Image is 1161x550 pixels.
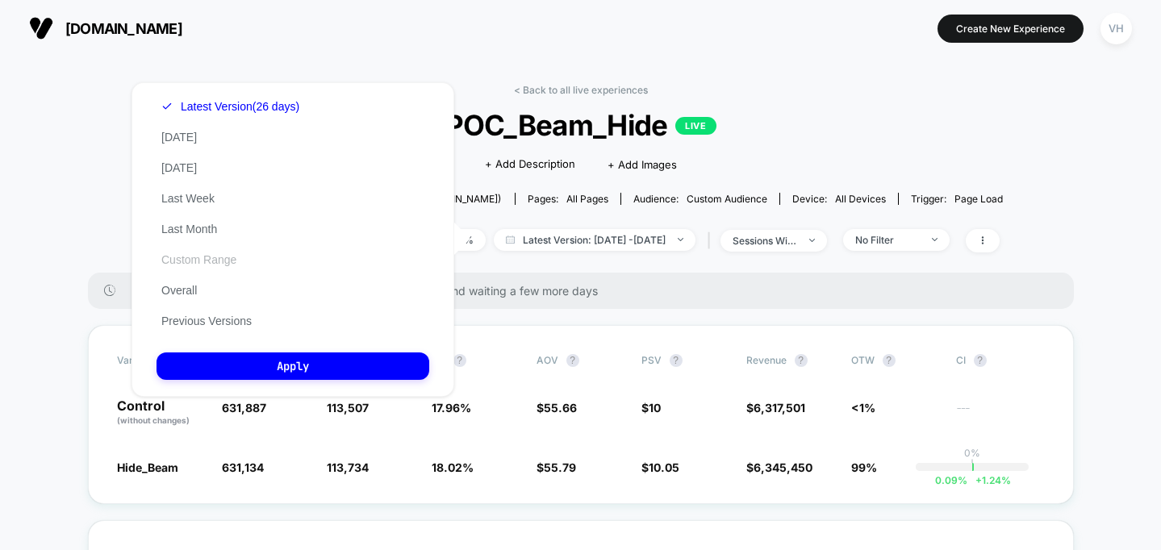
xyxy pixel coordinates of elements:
[932,238,938,241] img: end
[851,401,875,415] span: <1%
[746,401,805,415] span: $
[971,459,974,471] p: |
[954,193,1003,205] span: Page Load
[795,354,808,367] button: ?
[855,234,920,246] div: No Filter
[157,160,202,175] button: [DATE]
[975,474,982,486] span: +
[514,84,648,96] a: < Back to all live experiences
[222,460,264,474] span: 631,134
[641,354,662,366] span: PSV
[687,193,767,205] span: Custom Audience
[754,460,812,474] span: 6,345,450
[222,401,266,415] span: 631,887
[157,283,202,298] button: Overall
[537,460,576,474] span: $
[938,15,1084,43] button: Create New Experience
[678,238,683,241] img: end
[935,474,967,486] span: 0.09 %
[1096,12,1137,45] button: VH
[65,20,182,37] span: [DOMAIN_NAME]
[851,354,940,367] span: OTW
[117,460,178,474] span: Hide_Beam
[506,235,515,244] img: calendar
[883,354,896,367] button: ?
[675,117,716,135] p: LIVE
[432,460,474,474] span: 18.02 %
[956,403,1045,427] span: ---
[649,401,661,415] span: 10
[733,235,797,247] div: sessions with impression
[649,460,679,474] span: 10.05
[157,191,219,206] button: Last Week
[432,401,471,415] span: 17.96 %
[809,239,815,242] img: end
[157,314,257,328] button: Previous Versions
[851,460,877,474] span: 99%
[157,130,202,144] button: [DATE]
[494,229,695,251] span: Latest Version: [DATE] - [DATE]
[132,284,1042,298] span: There are still no statistically significant results. We recommend waiting a few more days
[956,354,1045,367] span: CI
[544,460,576,474] span: 55.79
[566,354,579,367] button: ?
[641,460,679,474] span: $
[327,401,369,415] span: 113,507
[200,108,961,142] span: POC_Beam_Hide
[964,447,980,459] p: 0%
[157,352,429,380] button: Apply
[157,222,222,236] button: Last Month
[157,99,304,114] button: Latest Version(26 days)
[528,193,608,205] div: Pages:
[641,401,661,415] span: $
[537,401,577,415] span: $
[746,354,787,366] span: Revenue
[779,193,898,205] span: Device:
[911,193,1003,205] div: Trigger:
[544,401,577,415] span: 55.66
[537,354,558,366] span: AOV
[117,415,190,425] span: (without changes)
[967,474,1011,486] span: 1.24 %
[746,460,812,474] span: $
[974,354,987,367] button: ?
[566,193,608,205] span: all pages
[327,460,369,474] span: 113,734
[157,252,241,267] button: Custom Range
[670,354,683,367] button: ?
[485,156,575,173] span: + Add Description
[754,401,805,415] span: 6,317,501
[29,16,53,40] img: Visually logo
[1100,13,1132,44] div: VH
[24,15,187,41] button: [DOMAIN_NAME]
[608,158,677,171] span: + Add Images
[835,193,886,205] span: all devices
[633,193,767,205] div: Audience:
[704,229,720,252] span: |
